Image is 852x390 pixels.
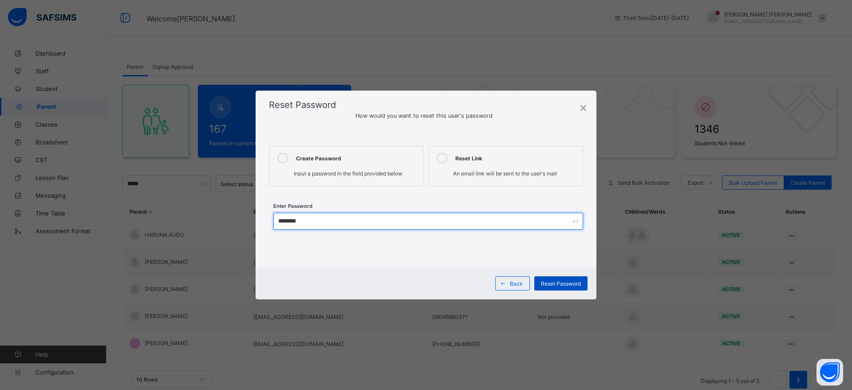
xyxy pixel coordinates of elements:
[294,170,402,177] span: Input a password in the field provided below
[296,153,419,163] div: Create Password
[273,203,312,209] label: Enter Password
[269,99,336,110] span: Reset Password
[816,359,843,386] button: Open asap
[455,153,578,163] div: Reset Link
[453,170,557,177] span: An email link will be sent to the user's mail
[579,99,588,115] div: ×
[510,280,523,287] span: Back
[269,112,583,119] span: How would you want to reset this user's password
[541,280,581,287] span: Reset Password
